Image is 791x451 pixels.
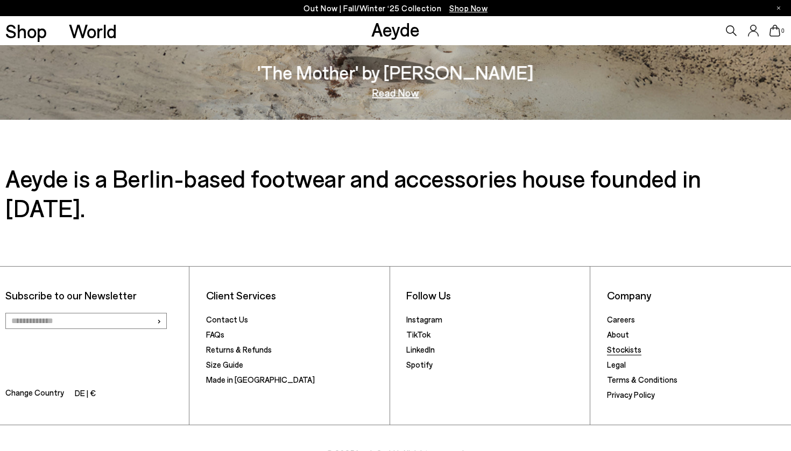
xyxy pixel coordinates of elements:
a: World [69,22,117,40]
a: Aeyde [371,18,420,40]
h3: 'The Mother' by [PERSON_NAME] [258,63,534,82]
li: Company [607,289,786,302]
a: About [607,330,629,339]
a: Privacy Policy [607,390,655,399]
a: Terms & Conditions [607,375,677,384]
span: › [157,313,161,328]
a: Made in [GEOGRAPHIC_DATA] [206,375,315,384]
a: 0 [769,25,780,37]
a: FAQs [206,330,224,339]
a: Contact Us [206,314,248,324]
a: Read Now [372,87,419,98]
a: Spotify [406,360,433,369]
a: Size Guide [206,360,243,369]
span: Change Country [5,386,64,402]
li: Follow Us [406,289,584,302]
a: LinkedIn [406,345,435,354]
a: Returns & Refunds [206,345,272,354]
a: Stockists [607,345,641,354]
li: DE | € [75,386,96,402]
a: Instagram [406,314,442,324]
span: 0 [780,28,786,34]
span: Navigate to /collections/new-in [449,3,488,13]
p: Out Now | Fall/Winter ‘25 Collection [303,2,488,15]
a: Careers [607,314,635,324]
h3: Aeyde is a Berlin-based footwear and accessories house founded in [DATE]. [5,163,786,223]
li: Client Services [206,289,384,302]
a: Legal [607,360,626,369]
a: Shop [5,22,47,40]
p: Subscribe to our Newsletter [5,289,183,302]
a: TikTok [406,330,430,339]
